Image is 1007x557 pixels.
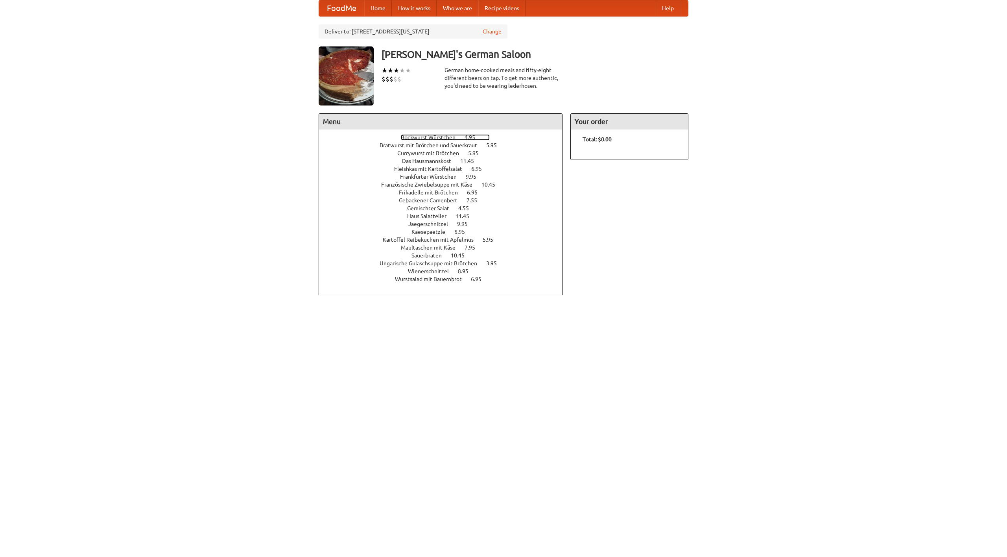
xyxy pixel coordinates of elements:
[399,197,465,204] span: Gebackener Camenbert
[400,174,491,180] a: Frankfurter Würstchen 9.95
[394,166,470,172] span: Fleishkas mit Kartoffelsalat
[319,46,374,105] img: angular.jpg
[486,142,505,148] span: 5.95
[400,174,465,180] span: Frankfurter Würstchen
[467,197,485,204] span: 7.55
[478,0,526,16] a: Recipe videos
[454,229,473,235] span: 6.95
[319,114,562,130] h4: Menu
[399,197,492,204] a: Gebackener Camenbert 7.55
[407,205,483,211] a: Gemischter Salat 4.55
[458,205,477,211] span: 4.55
[408,221,482,227] a: Jaegerschnitzel 9.95
[486,260,505,266] span: 3.95
[389,75,393,83] li: $
[387,66,393,75] li: ★
[408,268,483,274] a: Wienerschnitzel 8.95
[399,189,492,196] a: Frikadelle mit Brötchen 6.95
[483,237,501,243] span: 5.95
[383,237,508,243] a: Kartoffel Reibekuchen mit Apfelmus 5.95
[411,252,479,259] a: Sauerbraten 10.45
[397,75,401,83] li: $
[402,158,459,164] span: Das Hausmannskost
[456,213,477,219] span: 11.45
[466,174,484,180] span: 9.95
[380,260,485,266] span: Ungarische Gulaschsuppe mit Brötchen
[401,134,463,141] span: Bockwurst Würstchen
[408,268,457,274] span: Wienerschnitzel
[395,276,470,282] span: Wurstsalad mit Bauernbrot
[460,158,482,164] span: 11.45
[382,46,688,62] h3: [PERSON_NAME]'s German Saloon
[382,75,385,83] li: $
[394,166,496,172] a: Fleishkas mit Kartoffelsalat 6.95
[402,158,489,164] a: Das Hausmannskost 11.45
[656,0,680,16] a: Help
[380,142,485,148] span: Bratwurst mit Brötchen und Sauerkraut
[405,66,411,75] li: ★
[481,181,503,188] span: 10.45
[583,136,612,142] b: Total: $0.00
[483,28,502,35] a: Change
[468,150,487,156] span: 5.95
[408,221,456,227] span: Jaegerschnitzel
[395,276,496,282] a: Wurstsalad mit Bauernbrot 6.95
[471,276,489,282] span: 6.95
[411,229,453,235] span: Kaesepaetzle
[381,181,480,188] span: Französische Zwiebelsuppe mit Käse
[319,24,507,39] div: Deliver to: [STREET_ADDRESS][US_STATE]
[437,0,478,16] a: Who we are
[380,260,511,266] a: Ungarische Gulaschsuppe mit Brötchen 3.95
[401,244,463,251] span: Maultaschen mit Käse
[465,244,483,251] span: 7.95
[401,134,490,141] a: Bockwurst Würstchen 4.95
[407,213,484,219] a: Haus Salatteller 11.45
[364,0,392,16] a: Home
[382,66,387,75] li: ★
[401,244,490,251] a: Maultaschen mit Käse 7.95
[397,150,467,156] span: Currywurst mit Brötchen
[397,150,493,156] a: Currywurst mit Brötchen 5.95
[467,189,485,196] span: 6.95
[399,189,466,196] span: Frikadelle mit Brötchen
[393,66,399,75] li: ★
[393,75,397,83] li: $
[458,268,476,274] span: 8.95
[380,142,511,148] a: Bratwurst mit Brötchen und Sauerkraut 5.95
[383,237,481,243] span: Kartoffel Reibekuchen mit Apfelmus
[444,66,563,90] div: German home-cooked meals and fifty-eight different beers on tap. To get more authentic, you'd nee...
[407,205,457,211] span: Gemischter Salat
[319,0,364,16] a: FoodMe
[399,66,405,75] li: ★
[381,181,510,188] a: Französische Zwiebelsuppe mit Käse 10.45
[407,213,454,219] span: Haus Salatteller
[451,252,472,259] span: 10.45
[457,221,476,227] span: 9.95
[471,166,490,172] span: 6.95
[411,229,480,235] a: Kaesepaetzle 6.95
[571,114,688,130] h4: Your order
[385,75,389,83] li: $
[392,0,437,16] a: How it works
[465,134,483,141] span: 4.95
[411,252,450,259] span: Sauerbraten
